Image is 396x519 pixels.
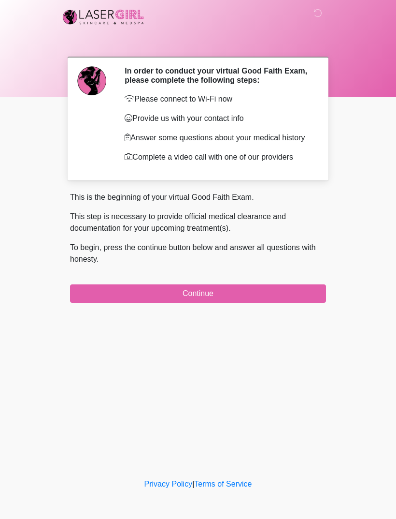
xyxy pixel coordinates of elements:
[63,35,333,53] h1: ‎ ‎
[144,480,193,488] a: Privacy Policy
[70,211,326,234] p: This step is necessary to provide official medical clearance and documentation for your upcoming ...
[192,480,194,488] a: |
[70,284,326,303] button: Continue
[77,66,106,95] img: Agent Avatar
[70,192,326,203] p: This is the beginning of your virtual Good Faith Exam.
[125,93,311,105] p: Please connect to Wi-Fi now
[125,151,311,163] p: Complete a video call with one of our providers
[125,113,311,124] p: Provide us with your contact info
[60,7,146,27] img: Laser Girl Med Spa LLC Logo
[70,242,326,265] p: To begin, press the continue button below and answer all questions with honesty.
[194,480,252,488] a: Terms of Service
[125,66,311,85] h2: In order to conduct your virtual Good Faith Exam, please complete the following steps:
[125,132,311,144] p: Answer some questions about your medical history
